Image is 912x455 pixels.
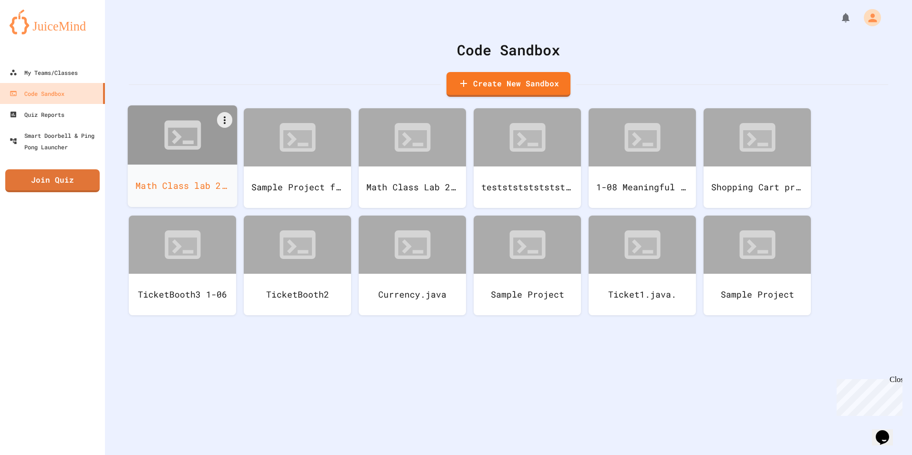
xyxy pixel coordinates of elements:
[359,166,466,208] div: Math Class Lab 2.03
[589,166,696,208] div: 1-08 Meaningful Documentation
[446,72,570,97] a: Create New Sandbox
[129,39,888,61] div: Code Sandbox
[10,67,78,78] div: My Teams/Classes
[704,274,811,315] div: Sample Project
[854,7,883,29] div: My Account
[10,109,64,120] div: Quiz Reports
[244,166,351,208] div: Sample Project for unit 1 test
[589,216,696,315] a: Ticket1.java.
[244,108,351,208] a: Sample Project for unit 1 test
[129,274,236,315] div: TicketBooth3 1-06
[244,216,351,315] a: TicketBooth2
[128,105,238,207] a: Math Class lab 2.03
[589,274,696,315] div: Ticket1.java.
[589,108,696,208] a: 1-08 Meaningful Documentation
[359,216,466,315] a: Currency.java
[10,10,95,34] img: logo-orange.svg
[128,165,238,207] div: Math Class lab 2.03
[704,166,811,208] div: Shopping Cart proj
[4,4,66,61] div: Chat with us now!Close
[474,166,581,208] div: testststststststst
[129,216,236,315] a: TicketBooth3 1-06
[474,274,581,315] div: Sample Project
[10,88,64,99] div: Code Sandbox
[822,10,854,26] div: My Notifications
[704,108,811,208] a: Shopping Cart proj
[704,216,811,315] a: Sample Project
[359,108,466,208] a: Math Class Lab 2.03
[10,130,101,153] div: Smart Doorbell & Ping Pong Launcher
[474,108,581,208] a: testststststststst
[833,375,902,416] iframe: chat widget
[359,274,466,315] div: Currency.java
[244,274,351,315] div: TicketBooth2
[5,169,100,192] a: Join Quiz
[474,216,581,315] a: Sample Project
[872,417,902,445] iframe: chat widget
